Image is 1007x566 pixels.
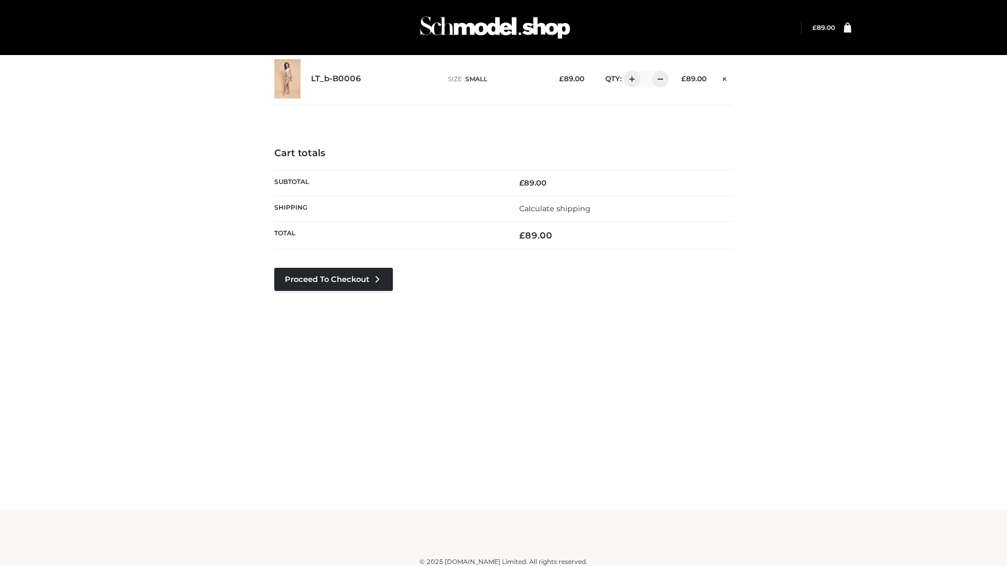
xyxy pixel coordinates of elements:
a: Remove this item [717,71,733,84]
bdi: 89.00 [812,24,835,31]
div: QTY: [595,71,665,88]
span: £ [519,178,524,188]
span: £ [519,230,525,241]
a: Proceed to Checkout [274,268,393,291]
span: £ [812,24,817,31]
bdi: 89.00 [681,74,706,83]
span: £ [559,74,564,83]
img: Schmodel Admin 964 [416,7,574,48]
th: Total [274,222,504,249]
h4: Cart totals [274,148,733,159]
span: SMALL [465,75,487,83]
bdi: 89.00 [559,74,584,83]
th: Shipping [274,195,504,221]
span: £ [681,74,686,83]
p: size : [448,74,543,84]
th: Subtotal [274,170,504,195]
bdi: 89.00 [519,230,552,241]
bdi: 89.00 [519,178,547,188]
a: Calculate shipping [519,204,591,213]
a: LT_b-B0006 [311,74,361,84]
img: LT_b-B0006 - SMALL [274,59,301,99]
a: £89.00 [812,24,835,31]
